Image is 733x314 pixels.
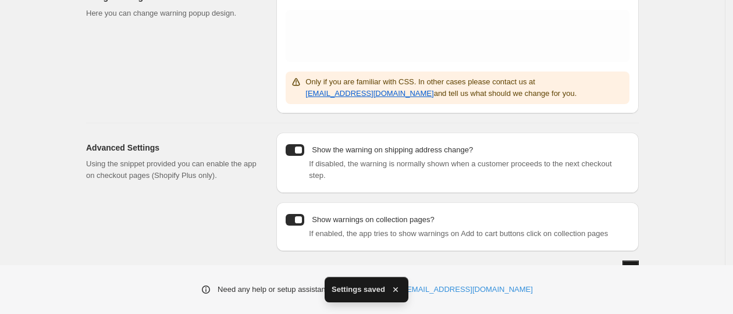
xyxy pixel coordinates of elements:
span: Settings saved [332,284,385,295]
h2: Advanced Settings [86,142,258,154]
p: Using the snippet provided you can enable the app on checkout pages (Shopify Plus only). [86,158,258,181]
a: [EMAIL_ADDRESS][DOMAIN_NAME] [405,284,533,295]
span: Save [622,264,639,273]
a: [EMAIL_ADDRESS][DOMAIN_NAME] [305,89,433,98]
p: Show warnings on collection pages? [312,214,434,226]
p: Here you can change warning popup design. [86,8,258,19]
p: Only if you are familiar with CSS. In other cases please contact us at and tell us what should we... [305,76,625,99]
button: Save [622,261,639,277]
p: Show the warning on shipping address change? [312,144,473,156]
span: If disabled, the warning is normally shown when a customer proceeds to the next checkout step. [309,159,611,180]
span: If enabled, the app tries to show warnings on Add to cart buttons click on collection pages [309,229,608,238]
